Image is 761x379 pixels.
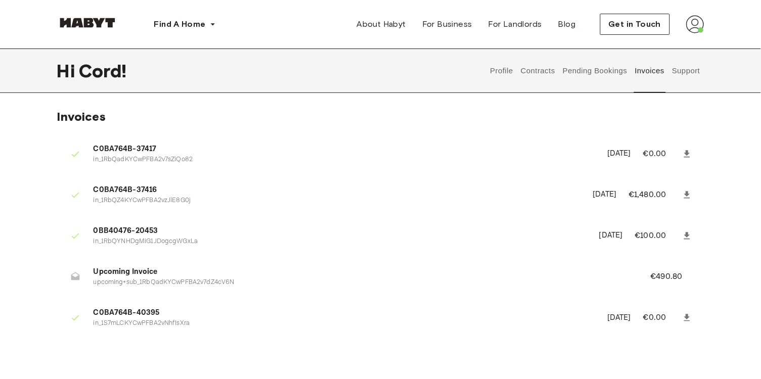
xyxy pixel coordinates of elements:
span: Invoices [57,109,106,124]
span: 0BB40476-20453 [94,225,588,237]
span: Cord ! [79,60,127,81]
a: For Business [414,14,480,34]
span: About Habyt [357,18,406,30]
p: upcoming+sub_1RbQadKYCwPFBA2v7dZ4cV6N [94,278,626,288]
p: in_1RbQZ4KYCwPFBA2vzJlE8G0j [94,196,581,206]
p: [DATE] [599,230,623,242]
button: Invoices [634,49,665,93]
span: C0BA764B-40395 [94,307,596,319]
p: €100.00 [635,230,680,242]
img: avatar [686,15,704,33]
p: [DATE] [593,189,617,201]
div: user profile tabs [486,49,704,93]
span: Find A Home [154,18,206,30]
p: €0.00 [643,148,680,160]
button: Pending Bookings [562,49,629,93]
p: €1,480.00 [629,189,680,201]
span: Blog [558,18,576,30]
p: €490.80 [651,271,696,283]
img: Habyt [57,18,118,28]
span: For Business [422,18,472,30]
p: in_1RbQYNHDgMiG1JDogcgWGxLa [94,237,588,247]
p: €0.00 [643,312,680,324]
a: For Landlords [480,14,550,34]
p: in_1RbQadKYCwPFBA2v7sZiQo82 [94,155,596,165]
span: C0BA764B-37416 [94,184,581,196]
span: Upcoming Invoice [94,266,626,278]
span: Get in Touch [609,18,661,30]
p: [DATE] [607,312,631,324]
p: in_1S7mLCKYCwPFBA2vNhfIsXra [94,319,596,328]
button: Contracts [520,49,557,93]
button: Get in Touch [600,14,670,35]
p: [DATE] [607,148,631,160]
span: Hi [57,60,79,81]
button: Support [671,49,702,93]
button: Find A Home [146,14,224,34]
a: Blog [550,14,584,34]
a: About Habyt [349,14,414,34]
span: For Landlords [488,18,542,30]
button: Profile [489,49,515,93]
span: C0BA764B-37417 [94,144,596,155]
